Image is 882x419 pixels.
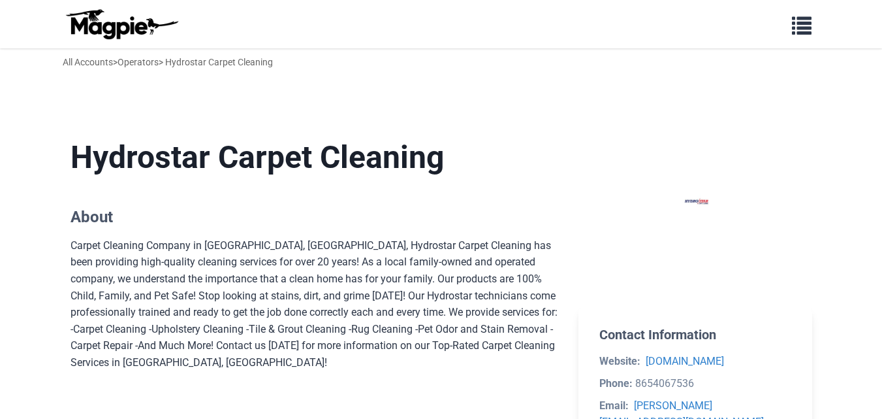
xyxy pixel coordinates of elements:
a: [DOMAIN_NAME] [646,355,724,367]
a: All Accounts [63,57,113,67]
li: 8654067536 [599,375,791,392]
h2: About [71,208,558,227]
strong: Email: [599,399,629,412]
a: Operators [118,57,159,67]
div: > > Hydrostar Carpet Cleaning [63,55,273,69]
strong: Website: [599,355,640,367]
div: Carpet Cleaning Company in [GEOGRAPHIC_DATA], [GEOGRAPHIC_DATA], Hydrostar Carpet Cleaning has be... [71,237,558,371]
h2: Contact Information [599,327,791,343]
strong: Phone: [599,377,633,390]
img: logo-ab69f6fb50320c5b225c76a69d11143b.png [63,8,180,40]
img: Hydrostar Carpet Cleaning logo [633,139,758,264]
h1: Hydrostar Carpet Cleaning [71,139,558,176]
